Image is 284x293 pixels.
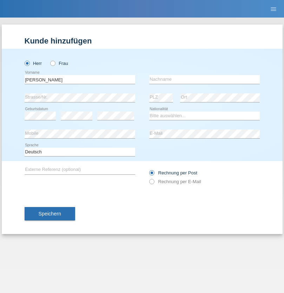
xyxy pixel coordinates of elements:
[149,179,201,184] label: Rechnung per E-Mail
[25,61,29,65] input: Herr
[50,61,55,65] input: Frau
[266,7,280,11] a: menu
[25,61,42,66] label: Herr
[149,170,197,175] label: Rechnung per Post
[149,170,154,179] input: Rechnung per Post
[25,207,75,220] button: Speichern
[149,179,154,188] input: Rechnung per E-Mail
[50,61,68,66] label: Frau
[39,211,61,217] span: Speichern
[25,36,260,45] h1: Kunde hinzufügen
[270,6,277,13] i: menu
